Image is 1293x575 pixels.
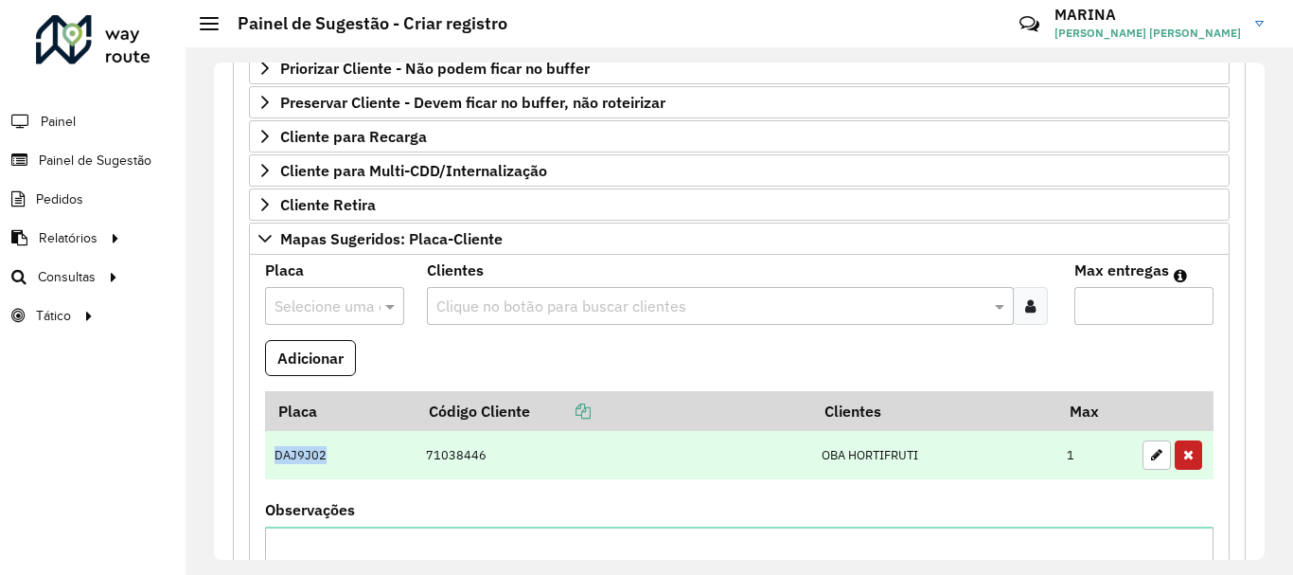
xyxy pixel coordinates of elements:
[280,129,427,144] span: Cliente para Recarga
[1054,6,1241,24] h3: MARINA
[280,197,376,212] span: Cliente Retira
[249,120,1230,153] a: Cliente para Recarga
[1054,25,1241,42] span: [PERSON_NAME] [PERSON_NAME]
[280,61,590,76] span: Priorizar Cliente - Não podem ficar no buffer
[41,112,76,132] span: Painel
[265,431,416,480] td: DAJ9J02
[1009,4,1050,45] a: Contato Rápido
[1057,391,1133,431] th: Max
[1174,268,1187,283] em: Máximo de clientes que serão colocados na mesma rota com os clientes informados
[249,52,1230,84] a: Priorizar Cliente - Não podem ficar no buffer
[265,259,304,281] label: Placa
[249,86,1230,118] a: Preservar Cliente - Devem ficar no buffer, não roteirizar
[280,231,503,246] span: Mapas Sugeridos: Placa-Cliente
[530,402,591,421] a: Copiar
[1057,431,1133,480] td: 1
[416,391,811,431] th: Código Cliente
[39,151,151,171] span: Painel de Sugestão
[219,13,507,34] h2: Painel de Sugestão - Criar registro
[249,189,1230,221] a: Cliente Retira
[265,340,356,376] button: Adicionar
[1074,259,1169,281] label: Max entregas
[280,163,547,178] span: Cliente para Multi-CDD/Internalização
[38,267,96,287] span: Consultas
[39,228,97,248] span: Relatórios
[265,391,416,431] th: Placa
[811,431,1056,480] td: OBA HORTIFRUTI
[416,431,811,480] td: 71038446
[36,306,71,326] span: Tático
[265,498,355,521] label: Observações
[280,95,665,110] span: Preservar Cliente - Devem ficar no buffer, não roteirizar
[36,189,83,209] span: Pedidos
[249,223,1230,255] a: Mapas Sugeridos: Placa-Cliente
[249,154,1230,187] a: Cliente para Multi-CDD/Internalização
[427,259,484,281] label: Clientes
[811,391,1056,431] th: Clientes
